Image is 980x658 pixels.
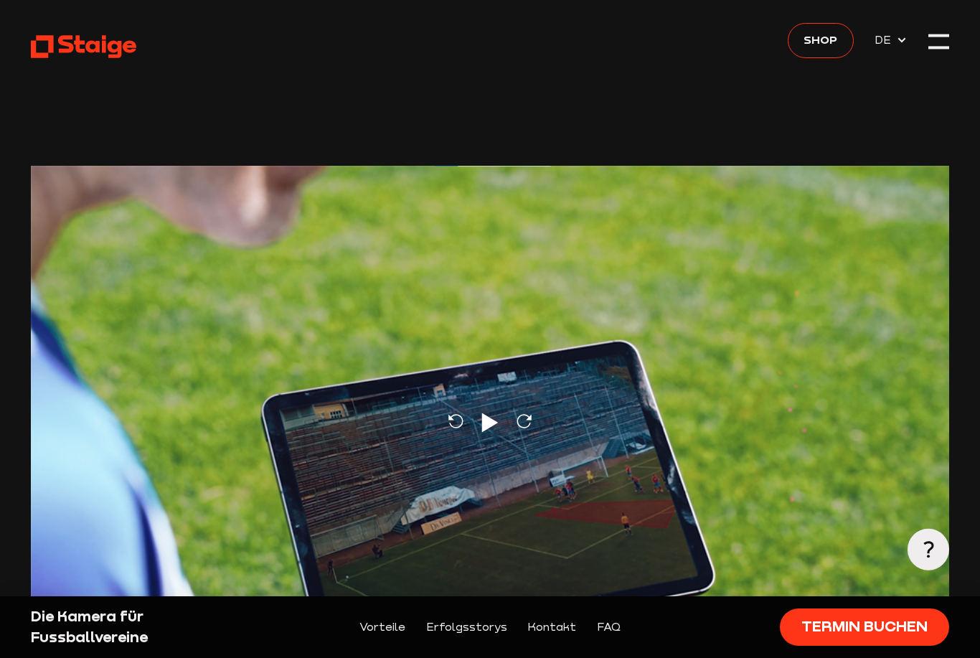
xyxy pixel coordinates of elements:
span: DE [875,31,896,49]
a: Erfolgsstorys [426,618,507,636]
a: Kontakt [527,618,576,636]
a: FAQ [597,618,621,636]
a: Shop [788,23,854,58]
span: Shop [804,31,837,49]
a: Termin buchen [780,608,949,646]
a: Vorteile [359,618,405,636]
div: Die Kamera für Fussballvereine [31,606,249,648]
